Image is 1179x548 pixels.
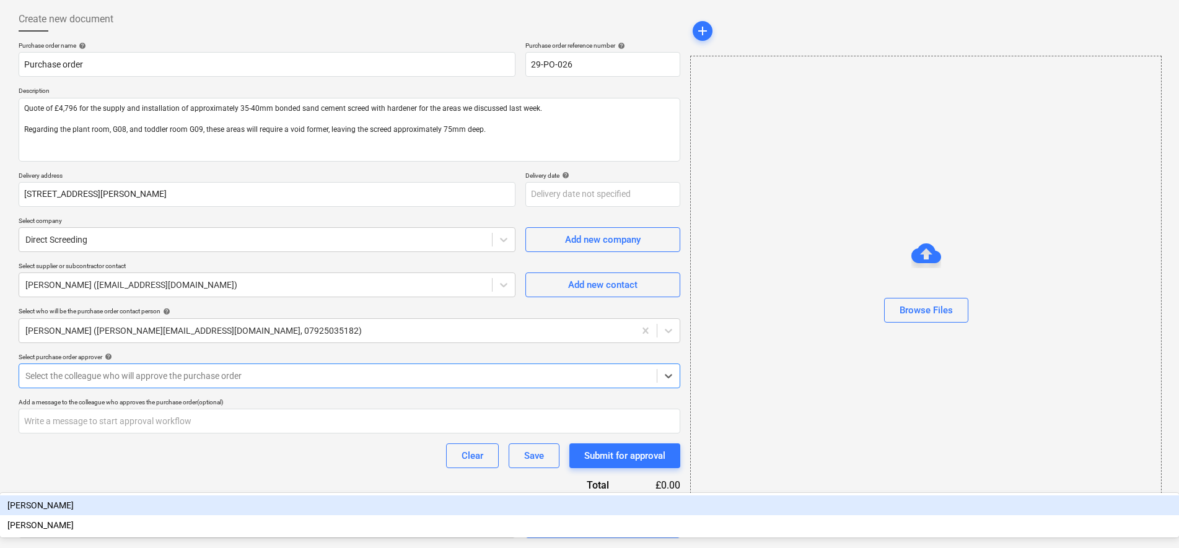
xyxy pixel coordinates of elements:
[525,52,680,77] input: Reference number
[19,172,515,182] p: Delivery address
[19,409,680,433] input: Write a message to start approval workflow
[19,87,680,97] p: Description
[525,172,680,180] div: Delivery date
[900,302,953,318] div: Browse Files
[525,41,680,50] div: Purchase order reference number
[19,98,680,162] textarea: Quote of £4,796 for the supply and installation of approximately 35-40mm bonded sand cement scree...
[524,448,544,464] div: Save
[446,443,499,468] button: Clear
[19,307,680,315] div: Select who will be the purchase order contact person
[559,172,569,179] span: help
[629,478,681,492] div: £0.00
[19,12,113,27] span: Create new document
[884,298,968,323] button: Browse Files
[525,272,680,297] button: Add new contact
[19,41,515,50] div: Purchase order name
[19,353,680,361] div: Select purchase order approver
[19,182,515,207] input: Delivery address
[102,353,112,360] span: help
[19,262,515,272] p: Select supplier or subcontractor contact
[160,308,170,315] span: help
[19,52,515,77] input: Document name
[568,277,638,293] div: Add new contact
[569,443,680,468] button: Submit for approval
[565,232,641,248] div: Add new company
[19,217,515,227] p: Select company
[462,448,483,464] div: Clear
[519,478,628,492] div: Total
[525,182,680,207] input: Delivery date not specified
[690,56,1162,515] div: Browse Files
[695,24,710,38] span: add
[509,443,559,468] button: Save
[584,448,665,464] div: Submit for approval
[615,42,625,50] span: help
[19,398,680,406] div: Add a message to the colleague who approves the purchase order (optional)
[76,42,86,50] span: help
[525,227,680,252] button: Add new company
